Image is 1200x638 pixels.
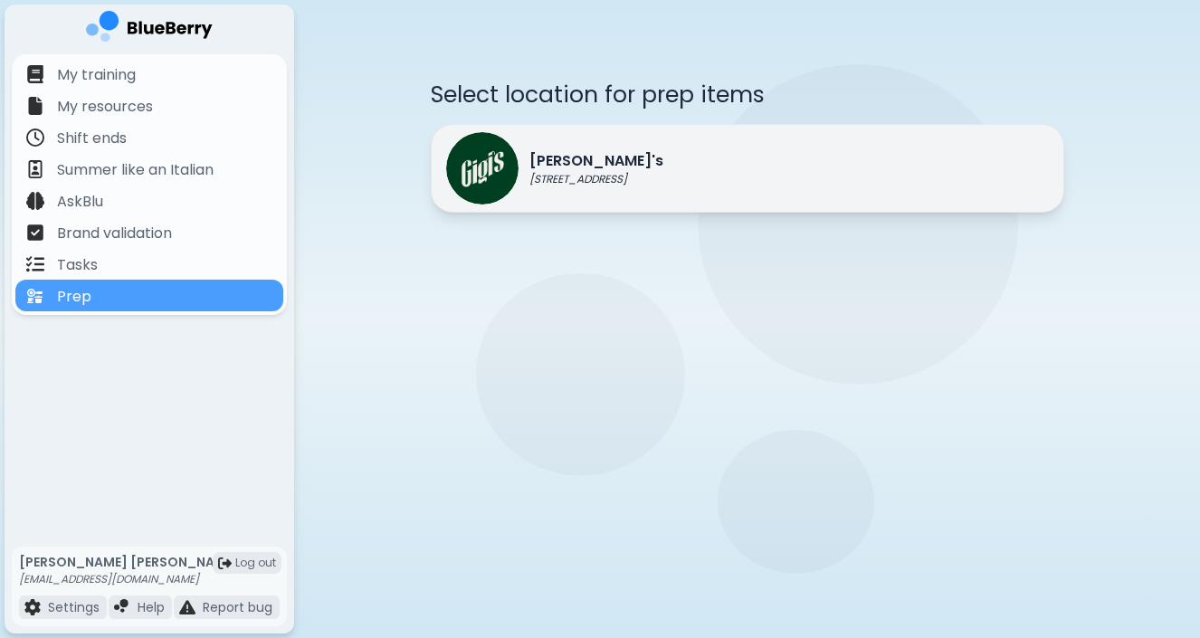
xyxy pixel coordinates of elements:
[57,254,98,276] p: Tasks
[26,192,44,210] img: file icon
[138,599,165,615] p: Help
[19,572,239,586] p: [EMAIL_ADDRESS][DOMAIN_NAME]
[26,65,44,83] img: file icon
[529,172,663,186] p: [STREET_ADDRESS]
[431,80,1064,110] p: Select location for prep items
[529,150,663,172] p: [PERSON_NAME]'s
[57,223,172,244] p: Brand validation
[57,128,127,149] p: Shift ends
[26,129,44,147] img: file icon
[48,599,100,615] p: Settings
[26,255,44,273] img: file icon
[218,557,232,570] img: logout
[179,599,195,615] img: file icon
[57,64,136,86] p: My training
[26,160,44,178] img: file icon
[57,159,214,181] p: Summer like an Italian
[57,286,91,308] p: Prep
[19,554,239,570] p: [PERSON_NAME] [PERSON_NAME]
[114,599,130,615] img: file icon
[203,599,272,615] p: Report bug
[26,287,44,305] img: file icon
[26,97,44,115] img: file icon
[235,556,276,570] span: Log out
[24,599,41,615] img: file icon
[86,11,213,48] img: company logo
[26,224,44,242] img: file icon
[57,191,103,213] p: AskBlu
[446,132,519,205] img: Gigi's logo
[57,96,153,118] p: My resources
